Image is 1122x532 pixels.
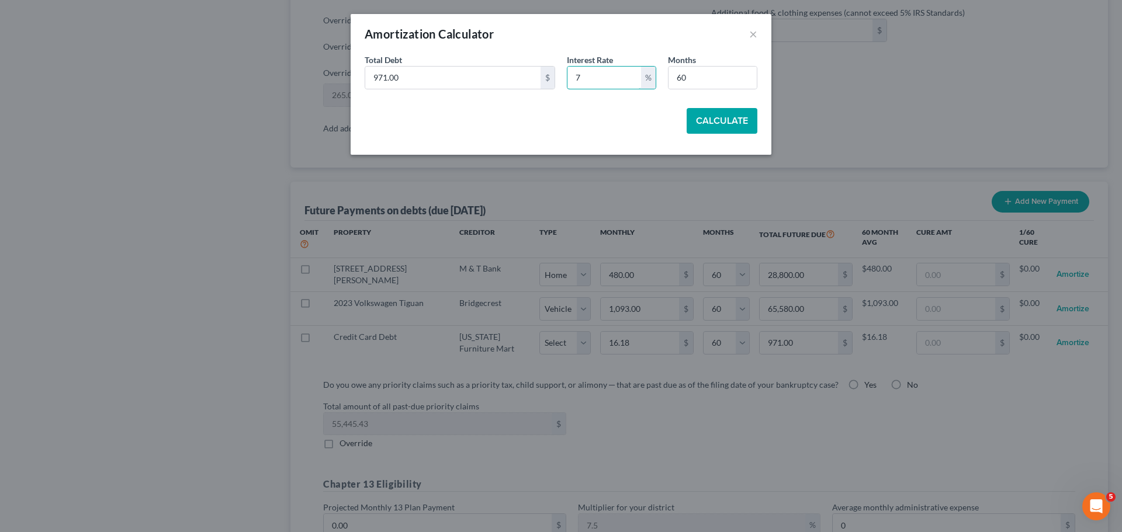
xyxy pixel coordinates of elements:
iframe: Intercom live chat [1082,492,1110,520]
label: Interest Rate [567,54,613,66]
button: × [749,27,757,41]
div: % [641,67,656,89]
span: 5 [1106,492,1116,502]
label: Months [668,54,696,66]
button: Calculate [687,108,757,134]
div: $ [541,67,555,89]
input: 10,000.00 [365,67,541,89]
label: Total Debt [365,54,402,66]
div: Amortization Calculator [365,26,494,42]
input: 60 [669,67,757,89]
input: 5 [567,67,641,89]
